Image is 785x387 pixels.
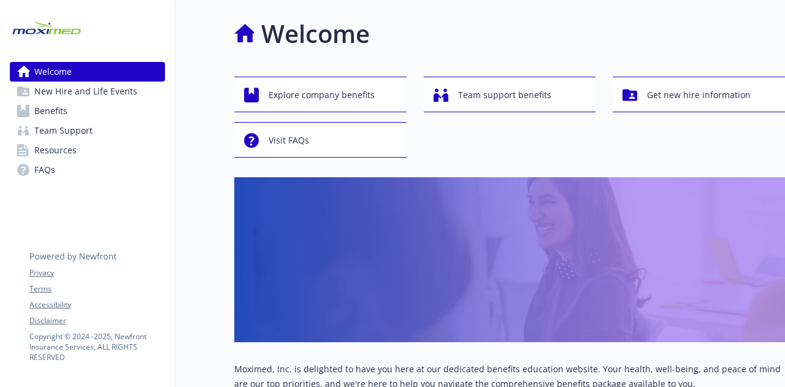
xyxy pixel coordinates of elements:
span: Welcome [34,62,72,82]
img: overview page banner [234,177,785,342]
span: Benefits [34,101,67,121]
span: New Hire and Life Events [34,82,137,101]
button: Explore company benefits [234,77,407,112]
a: Resources [10,140,165,160]
span: Team Support [34,121,93,140]
button: Team support benefits [424,77,596,112]
a: FAQs [10,160,165,180]
span: Team support benefits [458,83,551,107]
button: Visit FAQs [234,122,407,158]
a: Team Support [10,121,165,140]
a: Welcome [10,62,165,82]
span: Get new hire information [647,83,751,107]
a: Terms [29,283,164,294]
span: FAQs [34,160,55,180]
span: Visit FAQs [269,129,309,152]
a: Disclaimer [29,315,164,326]
a: New Hire and Life Events [10,82,165,101]
a: Accessibility [29,299,164,310]
span: Explore company benefits [269,83,375,107]
p: Copyright © 2024 - 2025 , Newfront Insurance Services, ALL RIGHTS RESERVED [29,331,164,362]
button: Get new hire information [613,77,785,112]
span: Resources [34,140,77,160]
h1: Welcome [261,15,370,52]
a: Privacy [29,267,164,278]
a: Benefits [10,101,165,121]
